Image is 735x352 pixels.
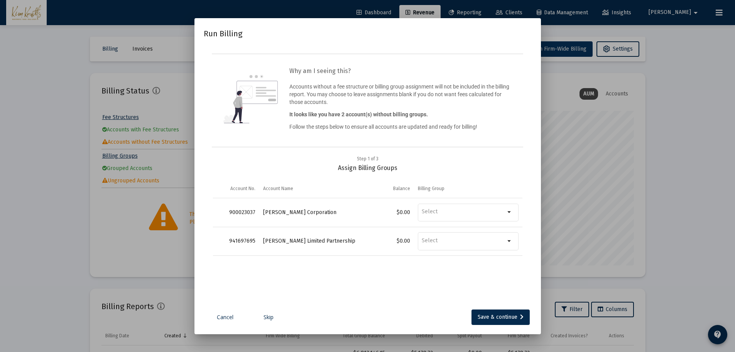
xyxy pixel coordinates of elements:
[393,185,410,192] div: Balance
[263,209,364,216] div: [PERSON_NAME] Corporation
[230,185,255,192] div: Account No.
[371,237,410,245] div: $0.00
[263,185,293,192] div: Account Name
[213,180,259,198] td: Column Account No.
[259,180,368,198] td: Column Account Name
[371,209,410,216] div: $0.00
[204,27,242,40] h2: Run Billing
[289,123,512,131] p: Follow the steps below to ensure all accounts are updated and ready for billing!
[263,237,364,245] div: [PERSON_NAME] Limited Partnership
[471,309,530,325] button: Save & continue
[289,111,512,118] p: It looks like you have 2 account(s) without billing groups.
[418,185,444,192] div: Billing Group
[505,207,514,217] mat-icon: arrow_drop_down
[249,313,288,321] a: Skip
[289,66,512,77] h3: Why am I seeing this?
[422,208,505,215] input: Billing Group
[213,180,522,296] div: Data grid
[414,180,522,198] td: Column Billing Group
[213,155,522,172] div: Assign Billing Groups
[357,155,378,163] div: Step 1 of 3
[422,237,505,244] input: Billing Group
[367,180,414,198] td: Column Balance
[213,198,259,227] td: 900023037
[213,227,259,256] td: 941697695
[206,313,245,321] a: Cancel
[289,83,512,106] p: Accounts without a fee structure or billing group assignment will not be included in the billing ...
[223,75,278,124] img: question
[505,236,514,246] mat-icon: arrow_drop_down
[478,309,524,325] div: Save & continue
